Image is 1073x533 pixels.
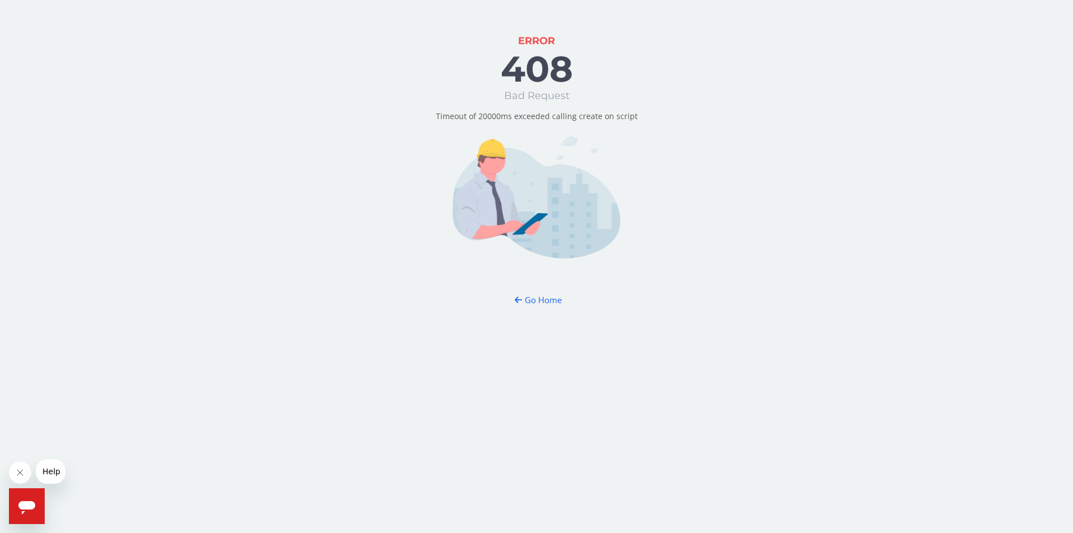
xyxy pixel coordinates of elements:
[504,290,569,310] button: Go Home
[36,459,65,484] iframe: Message from company
[9,461,31,484] iframe: Close message
[504,91,569,102] h1: Bad Request
[9,488,45,524] iframe: Button to launch messaging window
[518,36,555,47] h1: ERROR
[501,49,573,88] h1: 408
[436,111,638,122] p: Timeout of 20000ms exceeded calling create on script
